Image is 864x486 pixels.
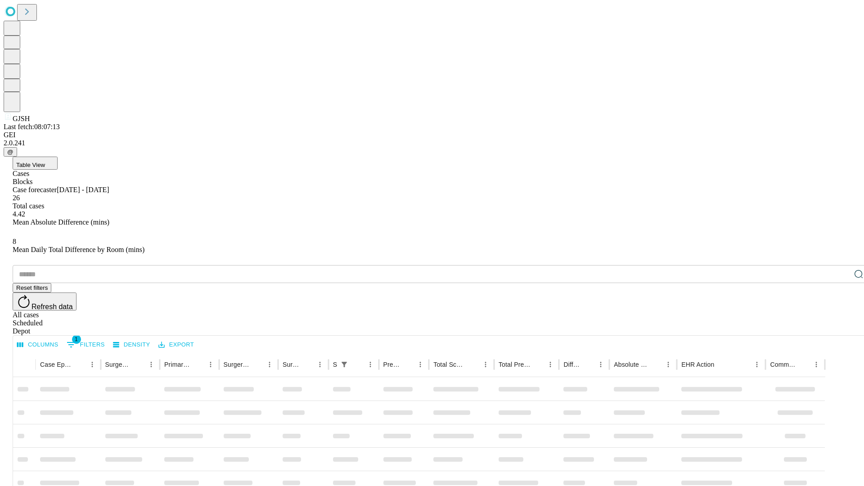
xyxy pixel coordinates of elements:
button: Sort [797,358,810,371]
span: 26 [13,194,20,202]
span: Reset filters [16,284,48,291]
button: Menu [662,358,675,371]
span: Refresh data [31,303,73,310]
div: Absolute Difference [614,361,648,368]
div: 1 active filter [338,358,351,371]
div: Case Epic Id [40,361,72,368]
button: Sort [467,358,479,371]
div: Scheduled In Room Duration [333,361,337,368]
button: Menu [263,358,276,371]
div: Total Scheduled Duration [433,361,466,368]
button: Sort [192,358,204,371]
button: Menu [145,358,157,371]
span: @ [7,148,13,155]
button: Sort [251,358,263,371]
span: 4.42 [13,210,25,218]
button: Sort [351,358,364,371]
button: Menu [751,358,763,371]
span: Mean Daily Total Difference by Room (mins) [13,246,144,253]
button: Refresh data [13,292,76,310]
button: Sort [582,358,594,371]
button: Menu [86,358,99,371]
div: Difference [563,361,581,368]
button: Show filters [64,337,107,352]
div: Comments [770,361,796,368]
div: GEI [4,131,860,139]
button: @ [4,147,17,157]
div: Surgeon Name [105,361,131,368]
span: [DATE] - [DATE] [57,186,109,193]
button: Sort [132,358,145,371]
button: Menu [364,358,377,371]
span: Total cases [13,202,44,210]
button: Menu [594,358,607,371]
div: 2.0.241 [4,139,860,147]
button: Select columns [15,338,61,352]
button: Sort [649,358,662,371]
button: Export [156,338,196,352]
div: Surgery Date [283,361,300,368]
button: Menu [414,358,427,371]
button: Menu [544,358,557,371]
button: Menu [810,358,823,371]
span: Mean Absolute Difference (mins) [13,218,109,226]
span: GJSH [13,115,30,122]
button: Sort [73,358,86,371]
button: Menu [204,358,217,371]
button: Sort [715,358,728,371]
span: 1 [72,335,81,344]
div: Total Predicted Duration [499,361,531,368]
span: Table View [16,162,45,168]
button: Show filters [338,358,351,371]
div: Primary Service [164,361,190,368]
button: Menu [479,358,492,371]
button: Sort [401,358,414,371]
span: Case forecaster [13,186,57,193]
span: Last fetch: 08:07:13 [4,123,60,130]
span: 8 [13,238,16,245]
button: Menu [314,358,326,371]
div: EHR Action [681,361,714,368]
button: Reset filters [13,283,51,292]
button: Sort [301,358,314,371]
button: Density [111,338,153,352]
div: Surgery Name [224,361,250,368]
button: Sort [531,358,544,371]
button: Table View [13,157,58,170]
div: Predicted In Room Duration [383,361,401,368]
